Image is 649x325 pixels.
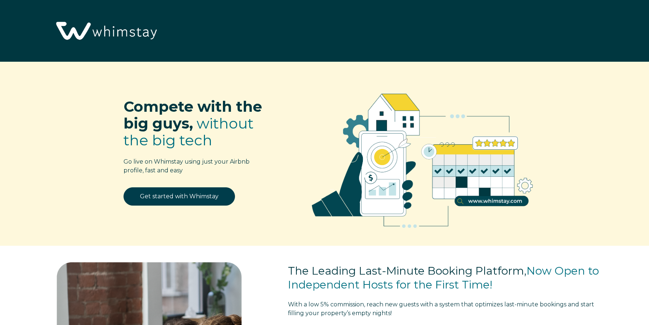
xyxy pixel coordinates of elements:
a: Get started with Whimstay [124,187,235,206]
span: without the big tech [124,114,254,149]
span: tart filling your property’s empty nights! [288,301,594,317]
span: The Leading Last-Minute Booking Platform, [288,264,527,278]
img: Whimstay Logo-02 1 [51,4,160,59]
span: With a low 5% commission, reach new guests with a system that optimizes last-minute bookings and s [288,301,583,308]
span: Now Open to Independent Hosts for the First Time! [288,264,599,291]
img: RBO Ilustrations-02 [294,73,551,241]
span: Go live on Whimstay using just your Airbnb profile, fast and easy [124,158,250,174]
span: Compete with the big guys, [124,97,262,132]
